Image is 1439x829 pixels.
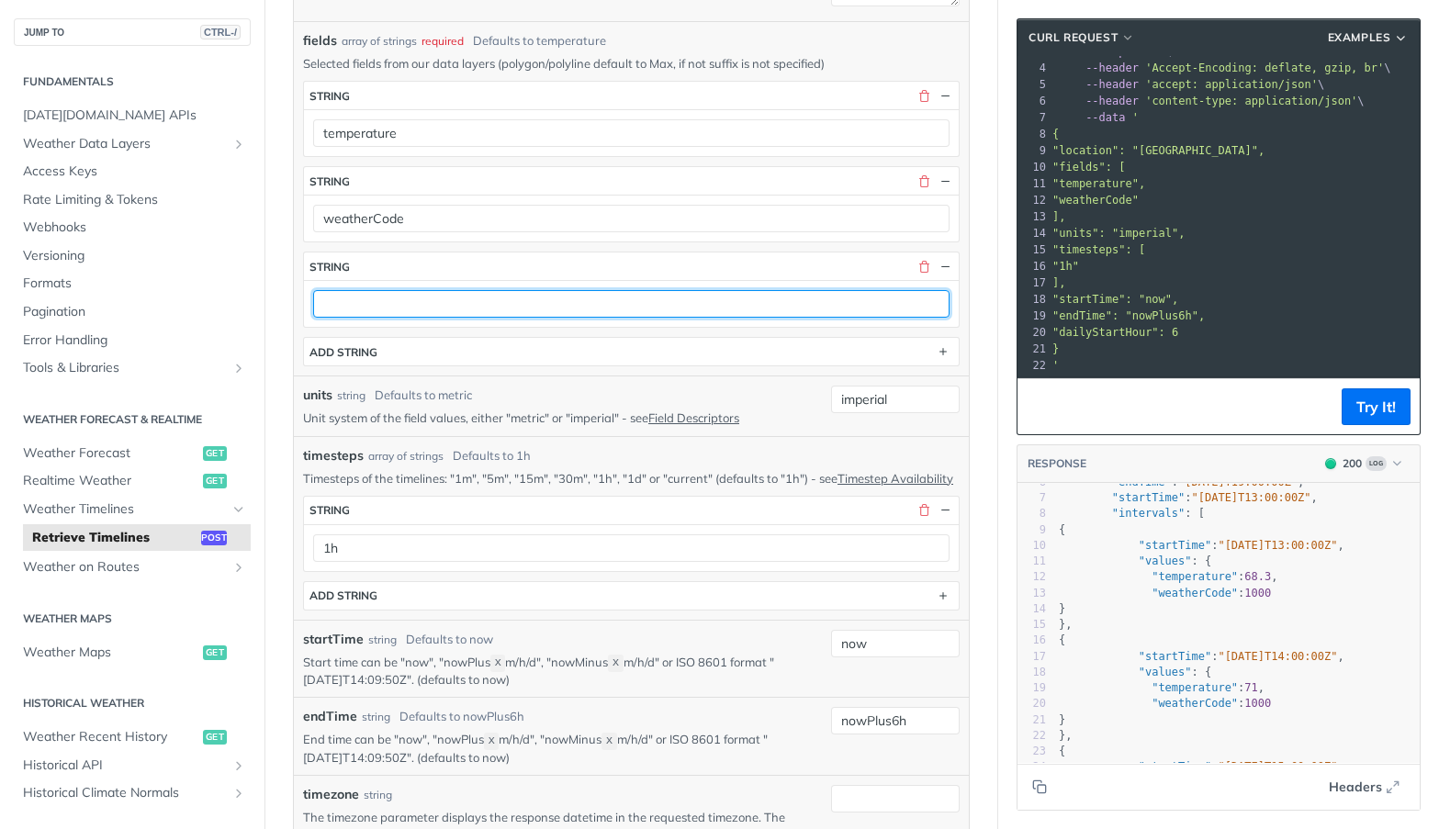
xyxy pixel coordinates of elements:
div: 8 [1017,126,1049,142]
p: Unit system of the field values, either "metric" or "imperial" - see [303,409,804,426]
span: "[DATE]T19:00:00Z" [1178,476,1298,488]
span: "startTime": "now", [1052,293,1178,306]
button: Delete [916,87,932,104]
button: string [304,252,959,280]
a: Error Handling [14,327,251,354]
span: "temperature" [1152,681,1238,694]
span: Rate Limiting & Tokens [23,191,246,209]
div: string [309,260,350,274]
div: string [309,89,350,103]
div: 17 [1017,274,1049,291]
span: Weather Recent History [23,728,198,746]
button: string [304,167,959,195]
span: 71 [1244,681,1257,694]
a: Rate Limiting & Tokens [14,186,251,214]
span: "1h" [1052,260,1079,273]
div: 14 [1017,601,1046,617]
span: "endTime" [1112,476,1172,488]
span: --header [1085,62,1139,74]
span: : [1059,587,1271,599]
div: 16 [1017,633,1046,648]
span: "fields": [ [1052,161,1125,174]
button: ADD string [304,338,959,365]
div: Defaults to now [406,631,493,649]
a: Field Descriptors [648,410,739,425]
span: : , [1059,760,1344,773]
div: 9 [1017,522,1046,538]
button: Copy to clipboard [1027,773,1052,801]
span: X [613,657,619,670]
span: 1000 [1244,587,1271,599]
span: Examples [1328,29,1391,46]
span: [DATE][DOMAIN_NAME] APIs [23,106,246,125]
div: 11 [1017,554,1046,569]
span: }, [1059,729,1073,742]
button: 200200Log [1316,454,1411,473]
div: 12 [1017,569,1046,585]
button: Hide [937,87,953,104]
span: \ [1052,78,1324,91]
span: : [ [1059,507,1205,520]
span: Tools & Libraries [23,359,227,377]
span: 'content-type: application/json' [1145,95,1357,107]
span: ], [1052,210,1065,223]
h2: Weather Forecast & realtime [14,411,251,428]
span: "units": "imperial", [1052,227,1186,240]
div: 13 [1017,208,1049,225]
span: : , [1059,539,1344,552]
span: "[DATE]T15:00:00Z" [1218,760,1337,773]
button: string [304,497,959,524]
span: get [203,446,227,461]
span: Historical Climate Normals [23,784,227,802]
span: "[DATE]T13:00:00Z" [1192,491,1311,504]
a: Weather Data LayersShow subpages for Weather Data Layers [14,130,251,158]
span: "temperature", [1052,177,1145,190]
a: Timestep Availability [838,471,953,486]
span: "startTime" [1139,650,1211,663]
button: Copy to clipboard [1027,393,1052,420]
div: 10 [1017,538,1046,554]
div: 21 [1017,341,1049,357]
a: Versioning [14,242,251,270]
a: Realtime Weatherget [14,467,251,495]
button: Delete [916,173,932,189]
span: ' [1052,359,1059,372]
div: 6 [1017,93,1049,109]
span: ' [1132,111,1139,124]
span: Weather Data Layers [23,135,227,153]
span: "[DATE]T14:00:00Z" [1218,650,1337,663]
span: "temperature" [1152,570,1238,583]
span: } [1059,602,1065,615]
div: 4 [1017,60,1049,76]
h2: Historical Weather [14,695,251,711]
span: "weatherCode" [1052,194,1139,207]
span: "intervals" [1112,507,1185,520]
span: --data [1085,111,1125,124]
a: Tools & LibrariesShow subpages for Tools & Libraries [14,354,251,382]
div: 18 [1017,291,1049,308]
span: { [1052,128,1059,140]
div: 200 [1343,455,1362,472]
div: ADD string [309,345,377,359]
div: ADD string [309,588,377,602]
span: "dailyStartHour": 6 [1052,326,1178,339]
h2: Fundamentals [14,73,251,90]
span: Log [1366,456,1387,471]
div: 12 [1017,192,1049,208]
span: "endTime": "nowPlus6h", [1052,309,1205,322]
button: Hide [937,258,953,274]
span: }, [1059,618,1073,631]
span: "startTime" [1112,491,1185,504]
div: Defaults to metric [375,386,472,405]
div: 15 [1017,241,1049,258]
div: string [309,503,350,517]
button: Hide subpages for Weather Timelines [231,502,246,517]
a: Retrieve Timelinespost [23,524,251,552]
h2: Weather Maps [14,611,251,627]
button: Show subpages for Tools & Libraries [231,361,246,375]
a: Weather Mapsget [14,639,251,667]
span: Versioning [23,247,246,265]
span: Formats [23,274,246,293]
span: } [1052,342,1059,355]
p: Start time can be "now", "nowPlus m/h/d", "nowMinus m/h/d" or ISO 8601 format "[DATE]T14:09:50Z".... [303,654,804,689]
